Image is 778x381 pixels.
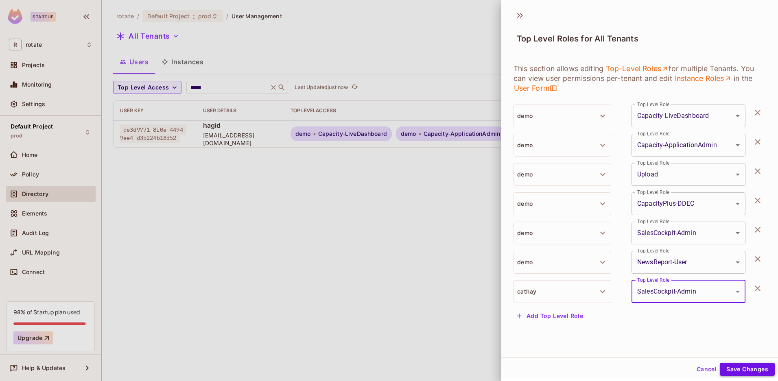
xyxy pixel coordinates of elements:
[514,83,557,93] span: User Form
[514,134,611,157] button: demo
[514,251,611,274] button: demo
[632,280,745,303] div: SalesCockpit-Admin
[720,363,775,376] button: Save Changes
[632,105,745,127] div: Capacity-LiveDashboard
[637,247,669,254] label: Top Level Role
[632,251,745,274] div: NewsReport-User
[514,222,611,244] button: demo
[514,192,611,215] button: demo
[637,276,669,283] label: Top Level Role
[637,218,669,225] label: Top Level Role
[637,159,669,166] label: Top Level Role
[632,222,745,244] div: SalesCockpit-Admin
[632,192,745,215] div: CapacityPlus-DDEC
[637,130,669,137] label: Top Level Role
[637,101,669,108] label: Top Level Role
[674,74,732,83] a: Instance Roles
[514,64,766,93] p: This section allows editing for multiple Tenants. You can view user permissions per-tenant and ed...
[632,134,745,157] div: Capacity-ApplicationAdmin
[605,64,669,74] a: Top-Level Roles
[514,105,611,127] button: demo
[514,280,611,303] button: cathay
[514,309,586,322] button: Add Top Level Role
[637,189,669,196] label: Top Level Role
[517,34,638,44] span: Top Level Roles for All Tenants
[693,363,720,376] button: Cancel
[514,163,611,186] button: demo
[632,163,745,186] div: Upload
